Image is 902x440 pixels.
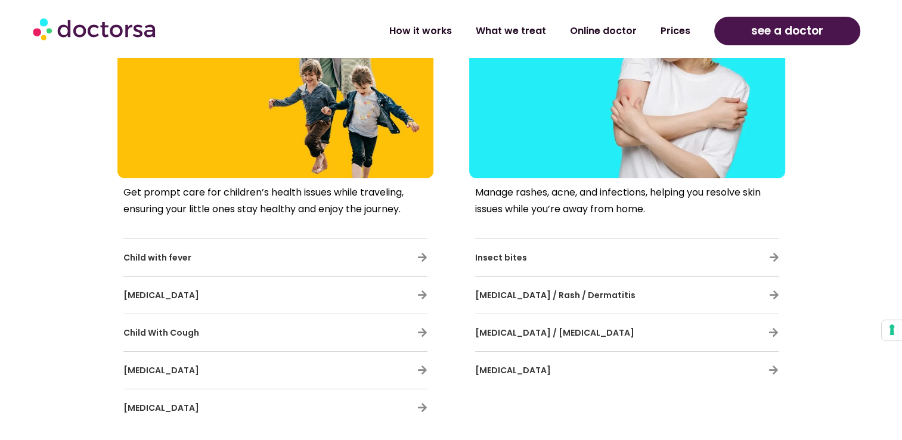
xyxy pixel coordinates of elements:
span: [MEDICAL_DATA] [123,402,199,414]
span: [MEDICAL_DATA] [123,364,199,376]
span: Insect bites [475,252,527,264]
span: see a doctor [751,21,823,41]
button: Your consent preferences for tracking technologies [882,320,902,340]
a: Online doctor [558,17,649,45]
a: Prices [649,17,702,45]
a: How it works [377,17,464,45]
span: Child With Cough [123,327,199,339]
p: Get prompt care for children’s health issues while traveling, ensuring your little ones stay heal... [123,184,427,218]
span: [MEDICAL_DATA] [123,289,199,301]
a: What we treat [464,17,558,45]
span: [MEDICAL_DATA] [475,364,551,376]
span: [MEDICAL_DATA] / [MEDICAL_DATA] [475,327,634,339]
span: [MEDICAL_DATA] / Rash / Dermatitis [475,289,636,301]
nav: Menu [238,17,702,45]
a: see a doctor [714,17,861,45]
span: Child with fever [123,252,191,264]
p: Manage rashes, acne, and infections, helping you resolve skin issues while you’re away from home. [475,184,779,218]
